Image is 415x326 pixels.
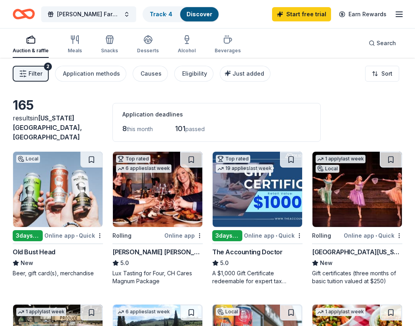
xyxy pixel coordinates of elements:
span: New [320,258,333,268]
button: Eligibility [174,66,213,82]
a: Home [13,5,35,23]
span: Search [377,38,396,48]
button: Auction & raffle [13,32,49,58]
div: 3 days left [13,230,43,241]
div: The Accounting Doctor [212,247,283,257]
button: Filter2 [13,66,49,82]
a: Earn Rewards [334,7,391,21]
div: Beverages [215,48,241,54]
div: 1 apply last week [316,155,366,163]
span: • [276,233,277,239]
button: Alcohol [178,32,196,58]
button: Application methods [55,66,126,82]
div: Application deadlines [122,110,311,119]
span: passed [185,126,205,132]
img: Image for The Accounting Doctor [213,152,302,227]
div: Rolling [112,231,131,240]
div: Causes [141,69,162,78]
a: Image for Old Bust HeadLocal3days leftOnline app•QuickOld Bust HeadNewBeer, gift card(s), merchan... [13,151,103,277]
span: • [76,233,78,239]
div: 19 applies last week [216,164,273,173]
span: New [21,258,33,268]
span: 101 [175,124,185,133]
button: Sort [365,66,399,82]
button: Beverages [215,32,241,58]
span: 8 [122,124,127,133]
div: 165 [13,97,103,113]
div: 1 apply last week [316,308,366,316]
div: Snacks [101,48,118,54]
div: 3 days left [212,230,242,241]
div: 6 applies last week [116,164,171,173]
img: Image for Greater Washington Dance Center [312,152,402,227]
span: Filter [29,69,42,78]
div: Old Bust Head [13,247,55,257]
div: Online app Quick [344,231,402,240]
div: Top rated [216,155,250,163]
img: Image for Old Bust Head [13,152,103,227]
a: Image for The Accounting DoctorTop rated19 applieslast week3days leftOnline app•QuickThe Accounti... [212,151,303,285]
button: [PERSON_NAME] Farms Elementary PTA Fall Festival & Silent Auction [41,6,136,22]
div: A $1,000 Gift Certificate redeemable for expert tax preparation or tax resolution services—recipi... [212,269,303,285]
button: Causes [133,66,168,82]
div: results [13,113,103,142]
a: Image for Greater Washington Dance Center1 applylast weekLocalRollingOnline app•Quick[GEOGRAPHIC_... [312,151,402,285]
button: Desserts [137,32,159,58]
div: Application methods [63,69,120,78]
div: Meals [68,48,82,54]
div: Beer, gift card(s), merchandise [13,269,103,277]
button: Just added [220,66,270,82]
span: • [375,233,377,239]
span: this month [127,126,153,132]
a: Image for Cooper's Hawk Winery and RestaurantsTop rated6 applieslast weekRollingOnline app[PERSON... [112,151,203,285]
span: Just added [232,70,264,77]
a: Start free trial [272,7,331,21]
a: Discover [187,11,212,17]
div: Top rated [116,155,150,163]
a: Track· 4 [150,11,172,17]
div: Alcohol [178,48,196,54]
button: Snacks [101,32,118,58]
span: 5.0 [220,258,228,268]
div: Local [216,308,240,316]
div: Lux Tasting for Four, CH Cares Magnum Package [112,269,203,285]
button: Track· 4Discover [143,6,219,22]
div: Gift certificates (three months of basic tuition valued at $250) [312,269,402,285]
div: Desserts [137,48,159,54]
div: [PERSON_NAME] [PERSON_NAME] Winery and Restaurants [112,247,203,257]
span: Sort [381,69,392,78]
span: [US_STATE][GEOGRAPHIC_DATA], [GEOGRAPHIC_DATA] [13,114,82,141]
span: [PERSON_NAME] Farms Elementary PTA Fall Festival & Silent Auction [57,10,120,19]
div: Online app [164,231,203,240]
img: Image for Cooper's Hawk Winery and Restaurants [113,152,202,227]
div: Local [316,165,339,173]
div: Rolling [312,231,331,240]
div: Eligibility [182,69,207,78]
span: in [13,114,82,141]
span: 5.0 [120,258,129,268]
div: Local [16,155,40,163]
div: Auction & raffle [13,48,49,54]
button: Search [362,35,402,51]
div: Online app Quick [244,231,303,240]
button: Meals [68,32,82,58]
div: Online app Quick [44,231,103,240]
div: 1 apply last week [16,308,66,316]
div: 6 applies last week [116,308,171,316]
div: 2 [44,63,52,71]
div: [GEOGRAPHIC_DATA][US_STATE] [312,247,402,257]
